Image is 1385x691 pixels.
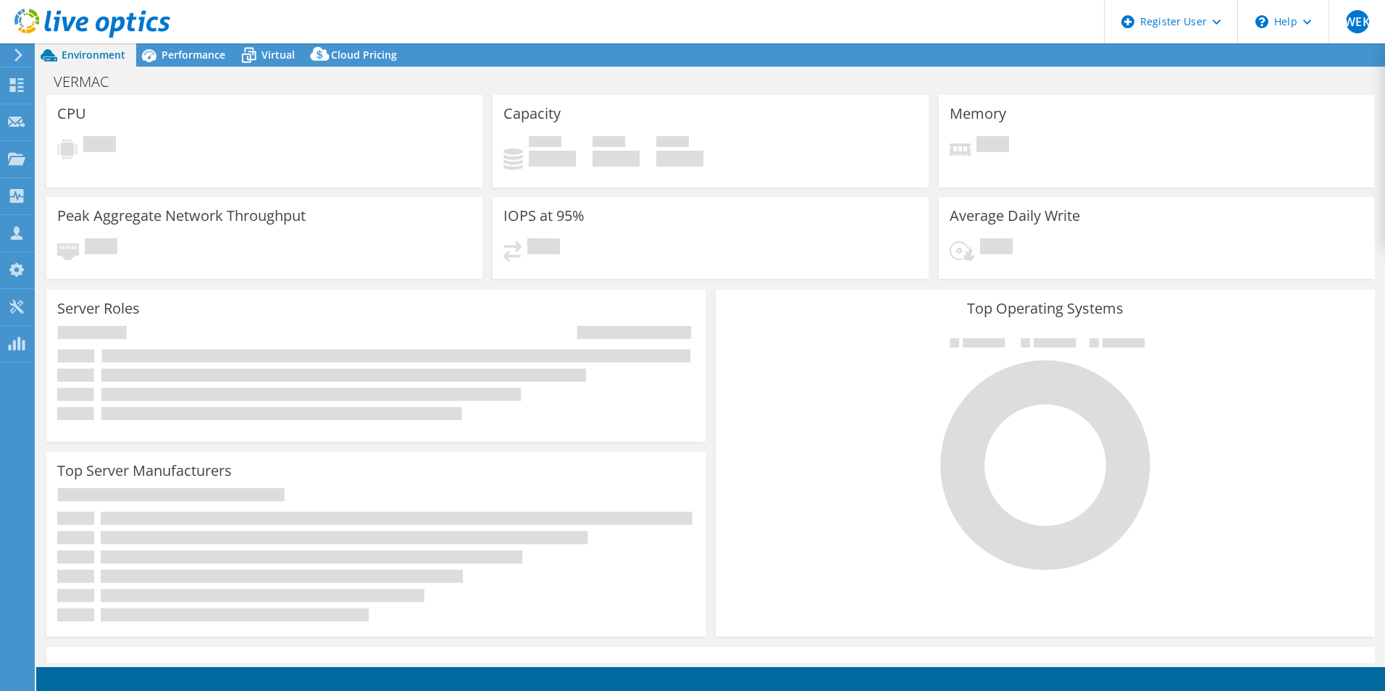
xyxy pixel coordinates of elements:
[593,136,625,151] span: Free
[593,151,640,167] h4: 0 GiB
[656,136,689,151] span: Total
[62,48,125,62] span: Environment
[950,106,1006,122] h3: Memory
[1255,15,1268,28] svg: \n
[503,106,561,122] h3: Capacity
[162,48,225,62] span: Performance
[83,136,116,156] span: Pending
[727,301,1364,317] h3: Top Operating Systems
[1346,10,1369,33] span: WEK
[976,136,1009,156] span: Pending
[85,238,117,258] span: Pending
[503,208,585,224] h3: IOPS at 95%
[980,238,1013,258] span: Pending
[57,106,86,122] h3: CPU
[47,74,131,90] h1: VERMAC
[527,238,560,258] span: Pending
[57,208,306,224] h3: Peak Aggregate Network Throughput
[950,208,1080,224] h3: Average Daily Write
[529,136,561,151] span: Used
[57,301,140,317] h3: Server Roles
[261,48,295,62] span: Virtual
[529,151,576,167] h4: 0 GiB
[331,48,397,62] span: Cloud Pricing
[57,463,232,479] h3: Top Server Manufacturers
[656,151,703,167] h4: 0 GiB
